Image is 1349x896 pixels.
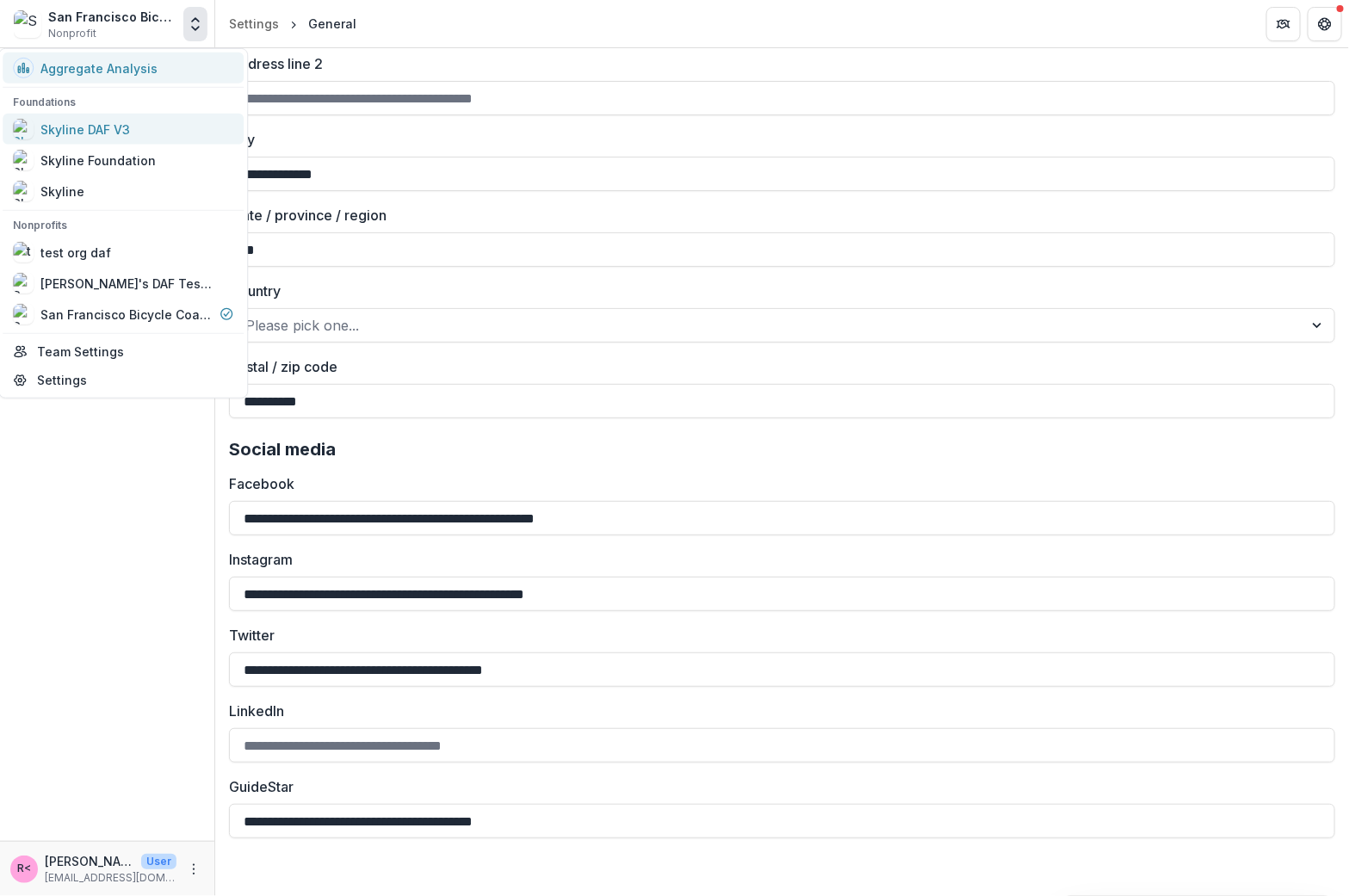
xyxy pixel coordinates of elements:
img: San Francisco Bicycle Coalition [14,10,41,38]
label: Postal / zip code [229,356,1325,377]
button: Get Help [1308,7,1342,41]
p: [PERSON_NAME] <[PERSON_NAME][EMAIL_ADDRESS][DOMAIN_NAME]> [45,852,134,870]
h2: Social media [229,439,1335,460]
label: City [229,129,1325,150]
div: San Francisco Bicycle Coalition [48,8,176,26]
button: More [183,859,204,880]
p: [EMAIL_ADDRESS][DOMAIN_NAME] [45,870,176,886]
button: Open entity switcher [183,7,207,41]
label: GuideStar [229,776,1325,797]
div: Rose Brookhouse <rose@skylinefoundation.org> [17,863,31,874]
label: Country [229,281,1325,301]
div: Settings [229,15,279,33]
label: Address line 2 [229,53,1325,74]
button: Partners [1266,7,1301,41]
nav: breadcrumb [222,11,363,36]
span: Nonprofit [48,26,96,41]
div: General [308,15,356,33]
p: User [141,854,176,869]
label: Instagram [229,549,1325,570]
label: State / province / region [229,205,1325,226]
label: Facebook [229,473,1325,494]
a: Settings [222,11,286,36]
label: LinkedIn [229,701,1325,721]
label: Twitter [229,625,1325,646]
